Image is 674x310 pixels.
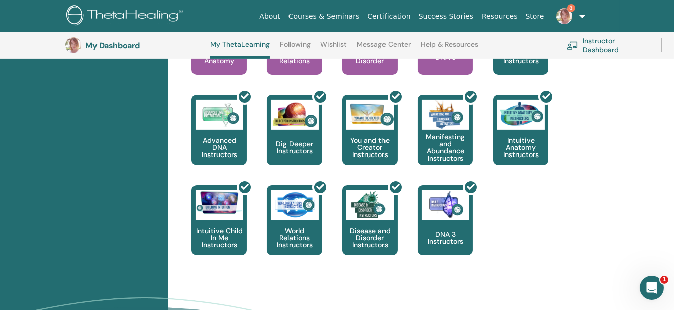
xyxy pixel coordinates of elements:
a: Intuitive Child In Me Instructors Intuitive Child In Me Instructors [191,185,247,275]
img: default.jpg [556,8,572,24]
a: Store [522,7,548,26]
a: Message Center [357,40,411,56]
a: DNA 3 Instructors DNA 3 Instructors [418,185,473,275]
p: Advanced DNA Instructors [191,137,247,158]
a: World Relations Instructors World Relations Instructors [267,185,322,275]
a: Advanced DNA Instructors Advanced DNA Instructors [191,95,247,185]
img: Disease and Disorder Instructors [346,190,394,220]
a: Following [280,40,311,56]
p: You and the Creator Instructors [342,137,398,158]
span: 8 [567,4,575,12]
img: logo.png [66,5,186,28]
a: Manifesting and Abundance Instructors Manifesting and Abundance Instructors [418,95,473,185]
a: Courses & Seminars [284,7,364,26]
img: DNA 3 Instructors [422,190,469,220]
iframe: Intercom live chat [640,276,664,300]
h3: My Dashboard [85,41,186,50]
a: Help & Resources [421,40,478,56]
a: Disease and Disorder Instructors Disease and Disorder Instructors [342,185,398,275]
p: Manifesting and Abundance Instructors [418,133,473,162]
a: Success Stories [415,7,477,26]
a: Certification [363,7,414,26]
img: Intuitive Child In Me Instructors [196,190,243,215]
a: Resources [477,7,522,26]
a: Intuitive Anatomy Instructors Intuitive Anatomy Instructors [493,95,548,185]
span: 1 [660,276,668,284]
p: Disease and Disorder Instructors [342,227,398,248]
p: Intuitive Anatomy Instructors [493,137,548,158]
img: Advanced DNA Instructors [196,100,243,130]
a: Dig Deeper Instructors Dig Deeper Instructors [267,95,322,185]
p: Intuitive Child In Me Instructors [191,227,247,248]
a: About [255,7,284,26]
a: Wishlist [321,40,347,56]
a: You and the Creator Instructors You and the Creator Instructors [342,95,398,185]
img: Dig Deeper Instructors [271,100,319,130]
a: My ThetaLearning [210,40,270,59]
a: Instructor Dashboard [567,34,649,56]
img: chalkboard-teacher.svg [567,41,579,50]
p: DNA 3 Instructors [418,231,473,245]
img: World Relations Instructors [271,190,319,220]
img: default.jpg [65,37,81,53]
img: You and the Creator Instructors [346,100,394,130]
img: Intuitive Anatomy Instructors [497,100,545,130]
p: World Relations Instructors [267,227,322,248]
p: Dig Deeper Instructors [267,140,322,154]
img: Manifesting and Abundance Instructors [422,100,469,130]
